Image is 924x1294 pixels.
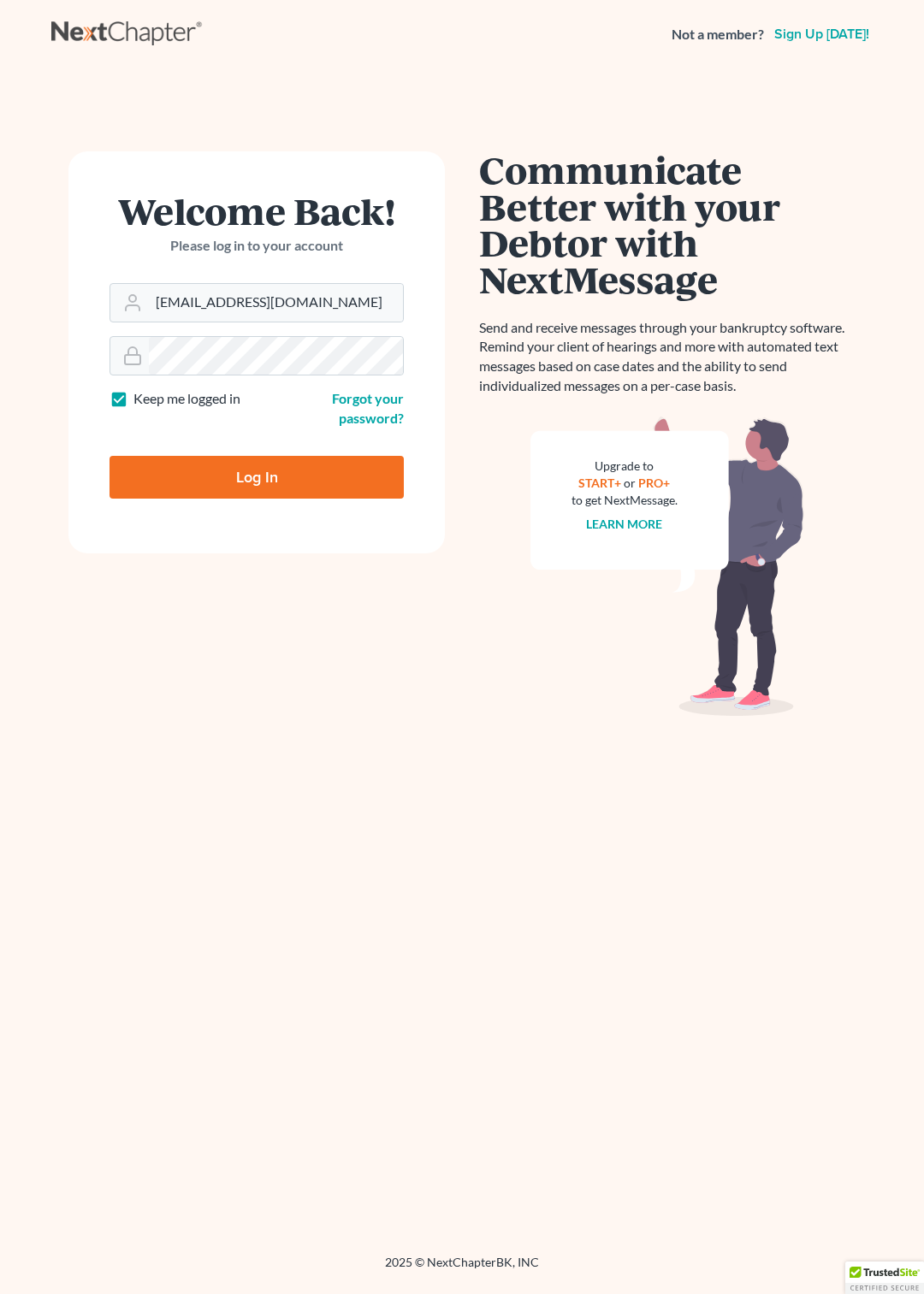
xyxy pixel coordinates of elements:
div: TrustedSite Certified [845,1262,924,1294]
p: Please log in to your account [110,236,404,256]
div: Upgrade to [572,458,678,475]
span: or [625,476,637,490]
h1: Communicate Better with your Debtor with NextMessage [479,151,856,298]
p: Send and receive messages through your bankruptcy software. Remind your client of hearings and mo... [479,318,856,396]
input: Log In [110,456,404,499]
label: Keep me logged in [133,389,240,409]
a: Forgot your password? [332,390,404,426]
input: Email Address [149,284,403,322]
a: Learn more [587,517,663,531]
h1: Welcome Back! [110,192,404,229]
img: nextmessage_bg-59042aed3d76b12b5cd301f8e5b87938c9018125f34e5fa2b7a6b67550977c72.svg [530,417,804,716]
a: PRO+ [639,476,671,490]
strong: Not a member? [672,25,764,44]
a: START+ [579,476,622,490]
a: Sign up [DATE]! [771,27,873,41]
div: to get NextMessage. [572,492,678,509]
div: 2025 © NextChapterBK, INC [51,1254,873,1285]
